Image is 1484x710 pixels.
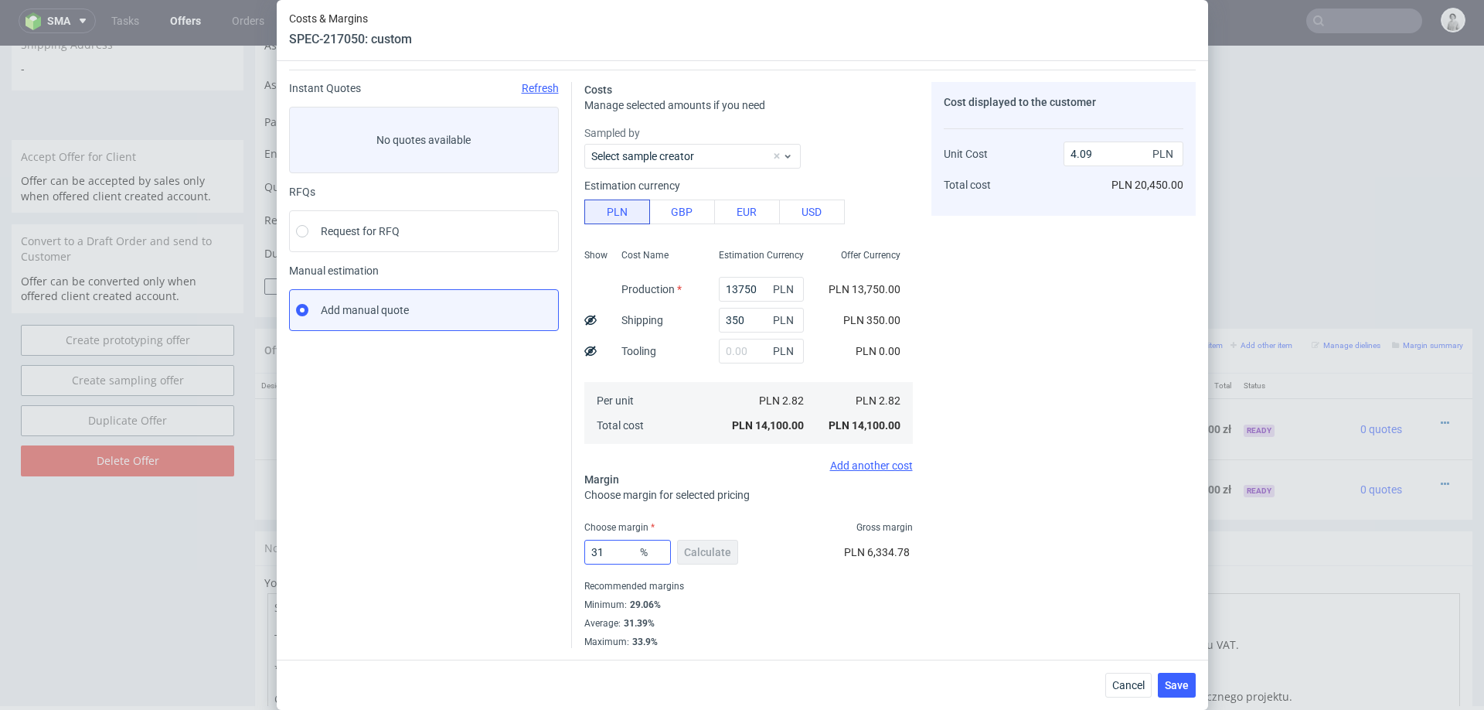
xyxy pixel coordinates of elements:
span: Cost Name [621,249,669,261]
button: PLN [584,200,650,224]
span: PLN [770,340,801,362]
span: Source: [513,394,576,405]
button: EUR [714,200,780,224]
th: Net Total [890,328,1013,353]
input: 0.00 [719,308,804,333]
span: PLN 2.82 [856,394,900,407]
img: Hokodo [400,103,413,115]
label: Production [621,283,682,295]
label: No quotes available [289,107,559,173]
div: RFQs [289,186,559,198]
label: Shipping [621,314,663,326]
th: Status [1237,328,1316,353]
span: Gross margin [856,521,913,534]
td: 15,750.00 zł [1116,414,1238,474]
div: Add another cost [584,459,913,472]
span: - [21,15,234,31]
button: Cancel [1105,673,1152,698]
span: Ready [1244,439,1275,452]
td: 3.15 zł [815,414,890,474]
img: ico-item-custom-a8f9c3db6a5631ce2f509e228e8b95abde266dc4376634de7b166047de09ff05.png [271,425,348,463]
span: Costs & Margins [289,12,412,25]
th: ID [423,328,507,353]
td: 0.00 zł [1013,353,1116,414]
span: 0 quotes [1360,377,1402,390]
span: Total cost [597,419,644,432]
button: GBP [649,200,715,224]
div: Maximum : [584,633,913,648]
div: 31.39% [621,617,655,630]
small: Manage dielines [1312,295,1380,304]
span: PLN 14,100.00 [732,419,804,432]
td: 15,780.00 zł [1116,353,1238,414]
td: 5.26 zł [815,353,890,414]
span: % [637,541,668,563]
span: Estimation Currency [719,249,804,261]
th: Unit Price [815,328,890,353]
input: 0.00 [584,540,671,565]
td: Enable flexible payments [264,98,495,128]
th: Design [255,328,423,353]
div: Instant Quotes [289,82,559,94]
span: Cancel [1112,680,1145,691]
td: Reorder [264,165,495,195]
label: Estimation currency [584,179,680,192]
a: Duplicate Offer [21,360,234,391]
span: custom [513,421,550,436]
a: markdown [412,530,467,544]
span: Offer Currency [841,249,900,261]
button: Single payment (default) [499,65,842,87]
span: PLN [770,278,801,300]
th: Dependencies [1013,328,1116,353]
span: PLN 0.00 [856,345,900,357]
span: Total cost [944,179,991,191]
p: Offer can be converted only when offered client created account. [21,228,234,258]
a: Create sampling offer [21,319,234,350]
td: Payment [264,63,495,98]
span: Margin [584,473,619,486]
label: Select sample creator [591,150,694,162]
span: Request for RFQ [321,224,400,239]
span: PLN 14,100.00 [829,419,900,432]
div: 33.9% [629,636,658,648]
a: CBOQ-1 [544,394,576,405]
span: PLN 2.82 [759,394,804,407]
input: Only numbers [510,197,832,219]
td: 15,780.00 zł [890,353,1013,414]
small: Add PIM line item [957,295,1029,304]
div: Minimum : [584,596,913,614]
img: ico-item-custom-a8f9c3db6a5631ce2f509e228e8b95abde266dc4376634de7b166047de09ff05.png [271,364,348,403]
small: Add custom line item [1139,295,1223,304]
div: Accept Offer for Client [12,94,243,128]
button: Save [1158,673,1196,698]
span: PLN [1149,143,1180,165]
label: Tooling [621,345,656,357]
span: PLN [770,309,801,331]
p: Offer can be accepted by sales only when offered client created account. [21,128,234,158]
span: SPEC- 217051 [552,363,608,375]
span: Unit Cost [944,148,988,160]
td: 15,750.00 zł [890,414,1013,474]
input: 0.00 [719,277,804,302]
input: Delete Offer [21,400,234,431]
span: SPEC- 217050 [552,423,608,435]
span: Source: [513,455,576,466]
header: SPEC-217050: custom [289,31,412,48]
div: 29.06% [627,599,661,611]
button: Force CRM resync [264,233,472,249]
span: PLN 13,750.00 [829,283,900,295]
td: 5000 [752,414,815,474]
small: Add other item [1230,295,1292,304]
span: PLN 350.00 [843,314,900,326]
button: USD [779,200,845,224]
span: Offer [264,299,290,311]
td: Assumed delivery zipcode [264,24,495,63]
span: custom [513,360,550,376]
th: Quant. [752,328,815,353]
span: Choose margin for selected pricing [584,489,750,501]
th: Name [507,328,752,353]
span: Per unit [597,394,634,407]
div: Recommended margins [584,577,913,596]
a: CBOQ-1 [544,455,576,466]
div: Average : [584,614,913,633]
